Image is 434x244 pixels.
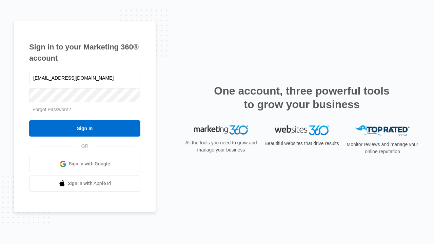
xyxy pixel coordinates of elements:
[29,176,140,192] a: Sign in with Apple Id
[183,139,259,154] p: All the tools you need to grow and manage your business
[77,143,93,150] span: OR
[194,125,248,135] img: Marketing 360
[68,180,111,187] span: Sign in with Apple Id
[69,160,110,167] span: Sign in with Google
[29,41,140,64] h1: Sign in to your Marketing 360® account
[344,141,420,155] p: Monitor reviews and manage your online reputation
[355,125,410,137] img: Top Rated Local
[212,84,392,111] h2: One account, three powerful tools to grow your business
[29,71,140,85] input: Email
[264,140,340,147] p: Beautiful websites that drive results
[33,107,71,112] a: Forgot Password?
[29,156,140,172] a: Sign in with Google
[275,125,329,135] img: Websites 360
[29,120,140,137] input: Sign In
